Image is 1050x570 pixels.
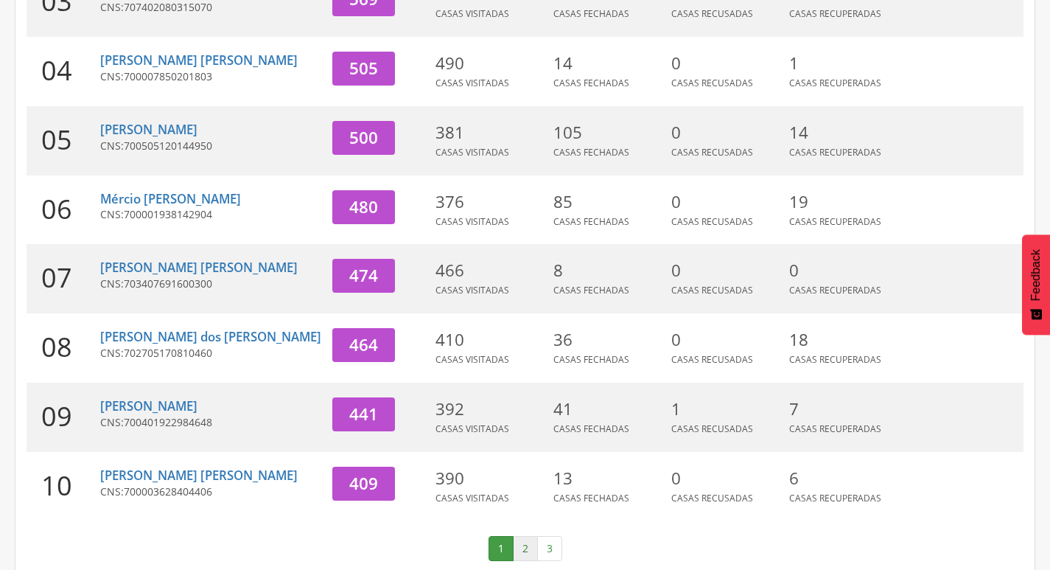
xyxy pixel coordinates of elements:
div: 10 [27,452,100,521]
span: Casas Recusadas [671,284,753,296]
span: 505 [349,57,378,80]
span: Casas Visitadas [435,284,509,296]
p: CNS: [100,415,321,430]
p: 85 [553,190,664,214]
span: Casas Visitadas [435,146,509,159]
a: [PERSON_NAME] dos [PERSON_NAME] [100,328,321,345]
div: 04 [27,37,100,106]
p: 376 [435,190,546,214]
p: 6 [789,467,900,490]
span: Casas Recuperadas [789,77,881,89]
span: 474 [349,264,378,287]
span: Casas Recuperadas [789,284,881,296]
span: Casas Fechadas [553,353,629,366]
span: Casas Fechadas [553,215,629,228]
span: Casas Recuperadas [789,353,881,366]
span: Casas Recuperadas [789,146,881,159]
a: 3 [537,536,562,561]
p: 0 [671,190,782,214]
div: 06 [27,175,100,245]
p: CNS: [100,484,321,499]
p: CNS: [100,139,321,153]
p: 1 [671,397,782,421]
p: 0 [671,467,782,490]
a: [PERSON_NAME] [PERSON_NAME] [100,259,298,276]
p: 0 [789,259,900,282]
span: Casas Recusadas [671,423,753,435]
p: 390 [435,467,546,490]
span: Casas Visitadas [435,353,509,366]
span: Casas Recuperadas [789,7,881,20]
span: 703407691600300 [124,277,212,291]
span: Feedback [1029,249,1043,301]
span: Casas Visitadas [435,492,509,504]
span: Casas Visitadas [435,7,509,20]
span: Casas Fechadas [553,423,629,435]
p: CNS: [100,207,321,222]
span: 441 [349,403,378,425]
p: 490 [435,52,546,75]
p: CNS: [100,69,321,84]
span: Casas Recusadas [671,492,753,504]
span: Casas Recusadas [671,353,753,366]
span: Casas Fechadas [553,492,629,504]
p: 7 [789,397,900,421]
p: 0 [671,259,782,282]
p: 0 [671,52,782,75]
div: 05 [27,106,100,175]
p: 392 [435,397,546,421]
p: 13 [553,467,664,490]
a: 2 [513,536,538,561]
span: Casas Recuperadas [789,423,881,435]
span: Casas Fechadas [553,77,629,89]
a: Mércio [PERSON_NAME] [100,190,241,207]
div: 07 [27,244,100,313]
p: 466 [435,259,546,282]
span: Casas Recusadas [671,7,753,20]
span: 700401922984648 [124,415,212,429]
span: 700003628404406 [124,484,212,498]
span: Casas Visitadas [435,423,509,435]
span: Casas Fechadas [553,146,629,159]
span: 480 [349,195,378,218]
p: 36 [553,328,664,352]
a: [PERSON_NAME] [PERSON_NAME] [100,467,298,484]
p: 105 [553,121,664,145]
span: 702705170810460 [124,346,212,360]
span: 409 [349,472,378,495]
p: 0 [671,328,782,352]
button: Feedback - Mostrar pesquisa [1022,234,1050,335]
div: 08 [27,313,100,383]
p: CNS: [100,346,321,361]
p: 41 [553,397,664,421]
a: [PERSON_NAME] [100,397,197,414]
span: Casas Recusadas [671,77,753,89]
p: 14 [553,52,664,75]
p: 410 [435,328,546,352]
div: 09 [27,383,100,452]
span: 700001938142904 [124,207,212,221]
span: Casas Recusadas [671,146,753,159]
span: 700007850201803 [124,69,212,83]
a: [PERSON_NAME] [100,121,197,138]
a: 1 [489,536,514,561]
p: 0 [671,121,782,145]
span: Casas Fechadas [553,284,629,296]
p: 8 [553,259,664,282]
span: Casas Recusadas [671,215,753,228]
p: 1 [789,52,900,75]
p: 18 [789,328,900,352]
span: 700505120144950 [124,139,212,153]
p: CNS: [100,277,321,291]
p: 19 [789,190,900,214]
span: Casas Visitadas [435,215,509,228]
a: [PERSON_NAME] [PERSON_NAME] [100,52,298,69]
span: 500 [349,126,378,149]
span: Casas Visitadas [435,77,509,89]
span: Casas Recuperadas [789,215,881,228]
p: 14 [789,121,900,145]
span: 464 [349,333,378,356]
span: Casas Fechadas [553,7,629,20]
span: Casas Recuperadas [789,492,881,504]
p: 381 [435,121,546,145]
